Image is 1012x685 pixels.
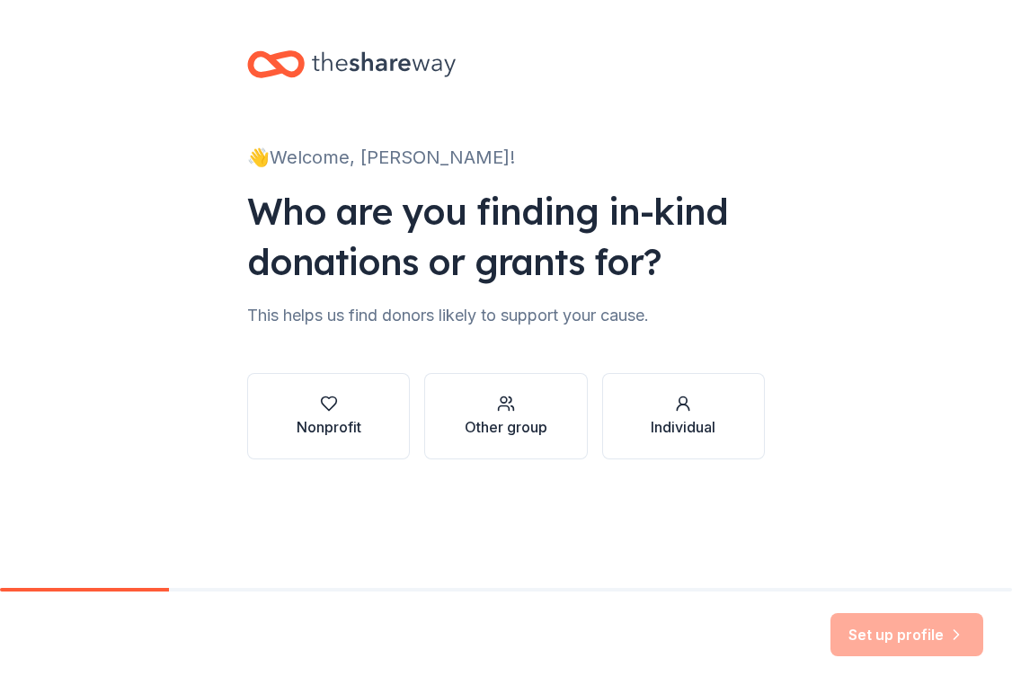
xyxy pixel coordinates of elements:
button: Individual [602,373,765,459]
div: Other group [465,416,547,438]
div: Individual [651,416,715,438]
div: Who are you finding in-kind donations or grants for? [247,186,765,287]
div: 👋 Welcome, [PERSON_NAME]! [247,143,765,172]
button: Other group [424,373,587,459]
div: Nonprofit [297,416,361,438]
button: Nonprofit [247,373,410,459]
div: This helps us find donors likely to support your cause. [247,301,765,330]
